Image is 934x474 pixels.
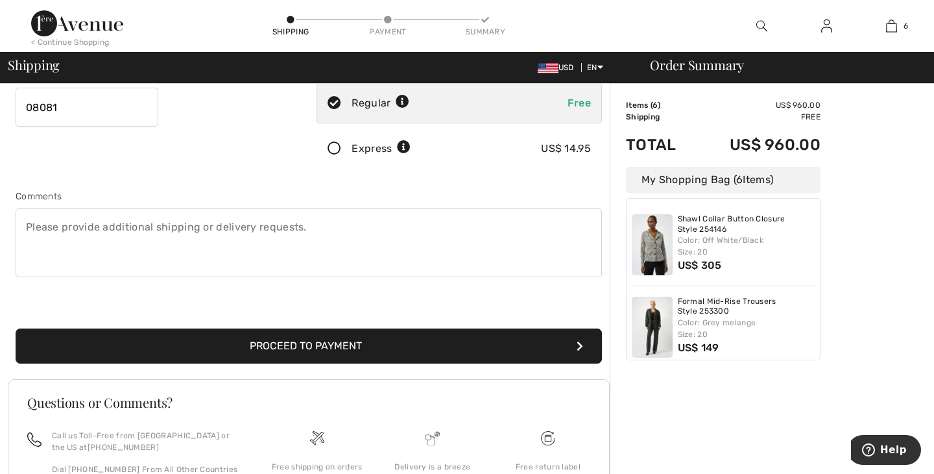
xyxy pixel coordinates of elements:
[678,317,815,340] div: Color: Grey melange Size: 20
[31,36,110,48] div: < Continue Shopping
[678,234,815,258] div: Color: Off White/Black Size: 20
[541,141,591,156] div: US$ 14.95
[634,58,926,71] div: Order Summary
[27,432,42,447] img: call
[466,26,505,38] div: Summary
[8,58,60,71] span: Shipping
[811,18,843,34] a: Sign In
[538,63,579,72] span: USD
[851,435,921,468] iframe: Opens a widget where you can find more information
[653,101,658,110] span: 6
[538,63,558,73] img: US Dollar
[16,190,602,203] div: Comments
[632,214,673,275] img: Shawl Collar Button Closure Style 254146
[626,111,695,123] td: Shipping
[271,26,310,38] div: Shipping
[16,88,158,127] input: Zip/Postal Code
[821,18,832,34] img: My Info
[756,18,767,34] img: search the website
[541,431,555,445] img: Free shipping on orders over $99
[678,342,719,354] span: US$ 149
[568,97,591,109] span: Free
[368,26,407,38] div: Payment
[695,111,820,123] td: Free
[31,10,123,36] img: 1ère Avenue
[678,259,722,271] span: US$ 305
[904,20,908,32] span: 6
[310,431,324,445] img: Free shipping on orders over $99
[678,214,815,234] a: Shawl Collar Button Closure Style 254146
[626,167,820,193] div: My Shopping Bag ( Items)
[27,396,590,409] h3: Questions or Comments?
[352,95,409,111] div: Regular
[678,297,815,317] a: Formal Mid-Rise Trousers Style 253300
[52,430,244,453] p: Call us Toll-Free from [GEOGRAPHIC_DATA] or the US at
[886,18,897,34] img: My Bag
[626,123,695,167] td: Total
[632,297,673,358] img: Formal Mid-Rise Trousers Style 253300
[88,443,159,452] a: [PHONE_NUMBER]
[425,431,440,445] img: Delivery is a breeze since we pay the duties!
[736,173,743,186] span: 6
[695,99,820,111] td: US$ 960.00
[16,329,602,364] button: Proceed to Payment
[695,123,820,167] td: US$ 960.00
[587,63,603,72] span: EN
[352,141,411,156] div: Express
[626,99,695,111] td: Items ( )
[859,18,923,34] a: 6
